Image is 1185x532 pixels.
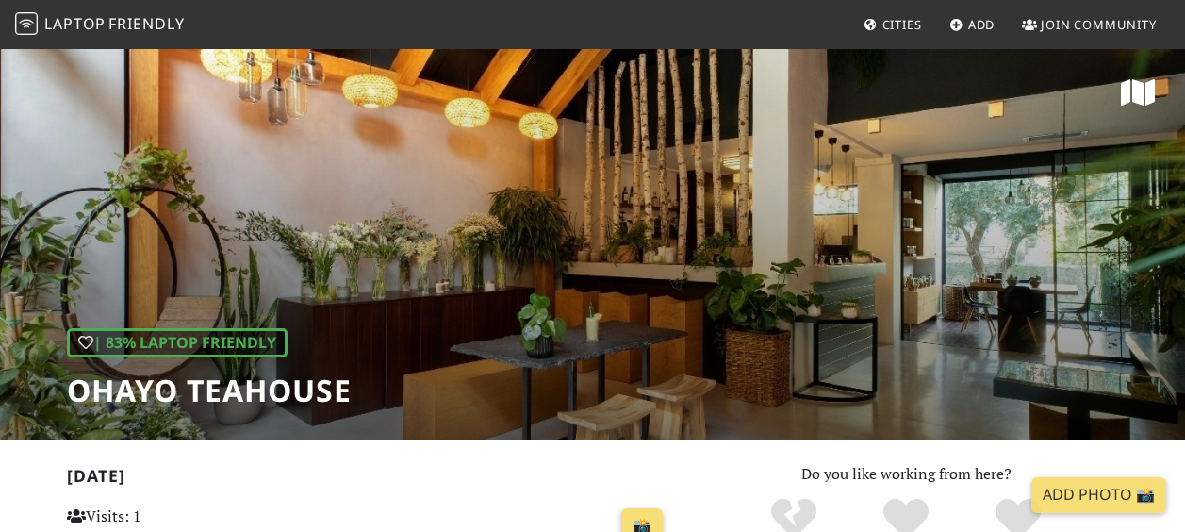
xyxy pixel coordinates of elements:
h1: Ohayo Teahouse [67,373,352,408]
img: LaptopFriendly [15,12,38,35]
span: Friendly [108,13,184,34]
span: Join Community [1041,16,1157,33]
div: | 83% Laptop Friendly [67,328,288,358]
p: Do you like working from here? [694,462,1119,487]
a: Cities [856,8,930,42]
a: Join Community [1014,8,1164,42]
span: Add [968,16,996,33]
a: LaptopFriendly LaptopFriendly [15,8,185,42]
a: Add [942,8,1003,42]
span: Laptop [44,13,106,34]
h2: [DATE] [67,466,671,493]
a: Add Photo 📸 [1031,477,1166,513]
span: Cities [882,16,922,33]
